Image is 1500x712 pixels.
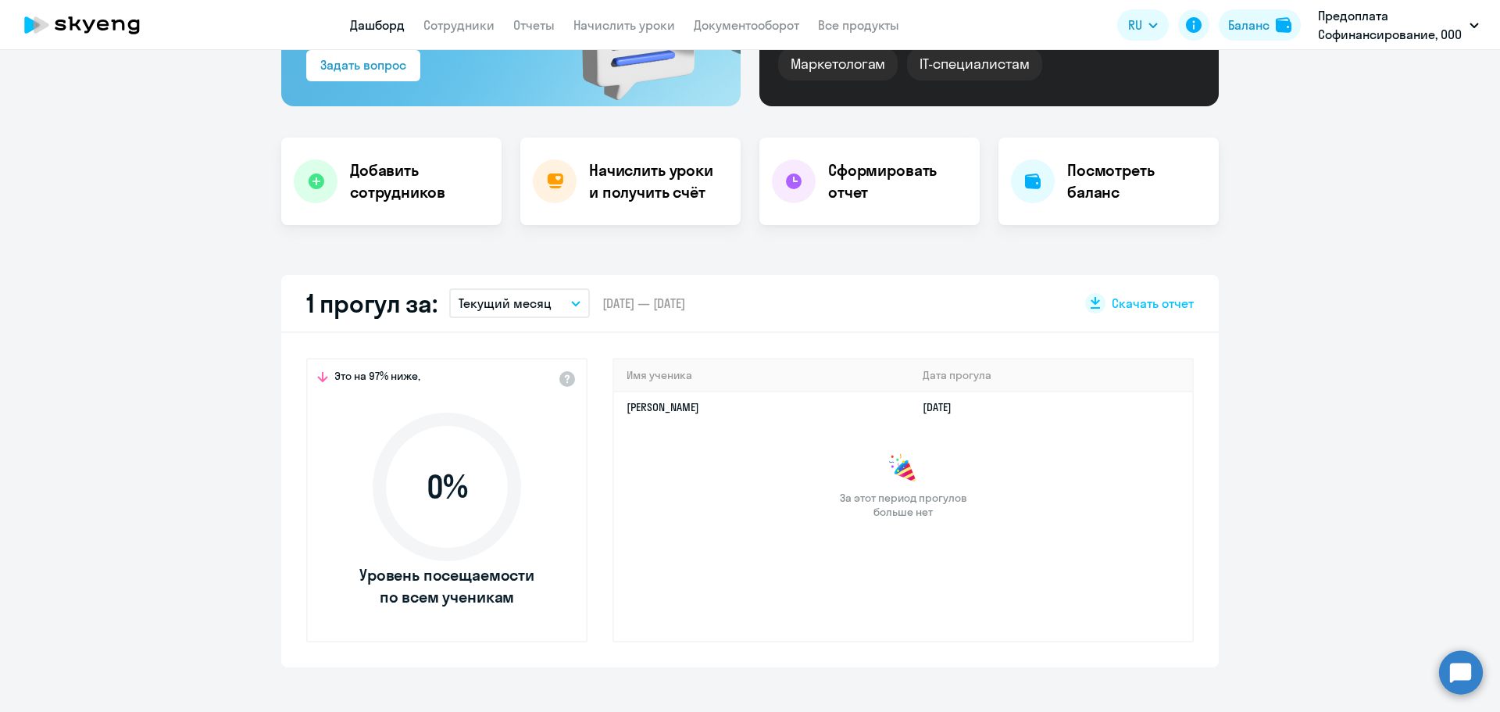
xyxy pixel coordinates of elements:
h4: Сформировать отчет [828,159,967,203]
a: Документооборот [694,17,799,33]
a: Отчеты [513,17,555,33]
a: Дашборд [350,17,405,33]
h4: Добавить сотрудников [350,159,489,203]
a: Сотрудники [423,17,495,33]
th: Дата прогула [910,360,1192,392]
img: balance [1276,17,1291,33]
span: Уровень посещаемости по всем ученикам [357,564,537,608]
div: Задать вопрос [320,55,406,74]
th: Имя ученика [614,360,910,392]
a: [DATE] [923,400,964,414]
p: Текущий месяц [459,294,552,313]
span: 0 % [357,468,537,506]
h4: Посмотреть баланс [1067,159,1206,203]
h2: 1 прогул за: [306,288,437,319]
div: Маркетологам [778,48,898,81]
h4: Начислить уроки и получить счёт [589,159,725,203]
div: IT-специалистам [907,48,1041,81]
a: Начислить уроки [573,17,675,33]
img: congrats [887,453,919,485]
p: Предоплата Софинансирование, ООО "ХАЯТ КИМЬЯ" [1318,6,1463,44]
span: Это на 97% ниже, [334,369,420,388]
span: RU [1128,16,1142,34]
span: [DATE] — [DATE] [602,295,685,312]
button: Задать вопрос [306,50,420,81]
span: За этот период прогулов больше нет [837,491,969,519]
button: Предоплата Софинансирование, ООО "ХАЯТ КИМЬЯ" [1310,6,1487,44]
span: Скачать отчет [1112,295,1194,312]
button: Текущий месяц [449,288,590,318]
button: Балансbalance [1219,9,1301,41]
div: Баланс [1228,16,1270,34]
button: RU [1117,9,1169,41]
a: Все продукты [818,17,899,33]
a: [PERSON_NAME] [627,400,699,414]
